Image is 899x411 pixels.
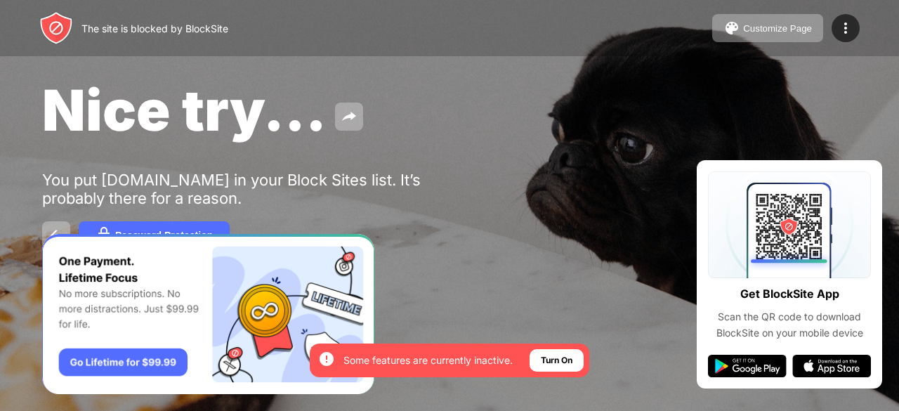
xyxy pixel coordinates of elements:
div: Password Protection [115,230,213,241]
img: error-circle-white.svg [318,351,335,367]
iframe: Banner [42,234,374,395]
span: Nice try... [42,76,327,144]
img: app-store.svg [792,355,871,377]
img: share.svg [341,108,357,125]
img: google-play.svg [708,355,787,377]
div: You put [DOMAIN_NAME] in your Block Sites list. It’s probably there for a reason. [42,171,476,207]
div: The site is blocked by BlockSite [81,22,228,34]
div: Customize Page [743,23,812,34]
div: Turn On [541,353,572,367]
img: pallet.svg [723,20,740,37]
div: Some features are currently inactive. [343,353,513,367]
img: password.svg [96,227,112,244]
img: back.svg [48,227,65,244]
button: Customize Page [712,14,823,42]
img: menu-icon.svg [837,20,854,37]
img: header-logo.svg [39,11,73,45]
button: Password Protection [79,221,230,249]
